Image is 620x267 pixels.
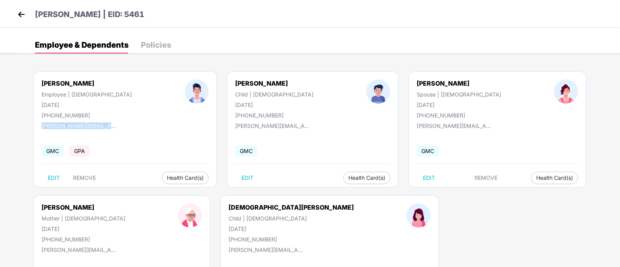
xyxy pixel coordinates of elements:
button: EDIT [417,172,441,184]
button: Health Card(s) [162,172,209,184]
span: REMOVE [73,175,96,181]
span: GMC [417,145,439,157]
div: [PERSON_NAME] [235,79,313,87]
span: EDIT [423,175,435,181]
div: [PERSON_NAME] [42,79,132,87]
span: REMOVE [475,175,498,181]
img: back [16,9,27,20]
span: GPA [69,145,90,157]
div: [PERSON_NAME] [42,203,125,211]
div: [DATE] [229,226,354,232]
div: [PHONE_NUMBER] [42,112,132,119]
span: Health Card(s) [536,176,573,180]
div: [PERSON_NAME] [417,79,501,87]
span: GMC [235,145,257,157]
div: [PERSON_NAME][EMAIL_ADDRESS][DOMAIN_NAME] [42,246,119,253]
div: [PERSON_NAME][EMAIL_ADDRESS][DOMAIN_NAME] [235,122,313,129]
img: profileImage [185,79,209,103]
div: Spouse | [DEMOGRAPHIC_DATA] [417,91,501,98]
span: EDIT [241,175,253,181]
span: GMC [42,145,64,157]
div: [PERSON_NAME][EMAIL_ADDRESS][DOMAIN_NAME] [42,122,119,129]
button: REMOVE [469,172,504,184]
button: Health Card(s) [531,172,578,184]
div: Policies [141,41,171,49]
img: profileImage [366,79,390,103]
div: [DATE] [42,102,132,108]
div: [PERSON_NAME][EMAIL_ADDRESS][DOMAIN_NAME] [417,122,494,129]
div: Mother | [DEMOGRAPHIC_DATA] [42,215,125,222]
div: [PHONE_NUMBER] [42,236,125,243]
div: Employee & Dependents [35,41,128,49]
span: Health Card(s) [348,176,385,180]
img: profileImage [407,203,431,227]
img: profileImage [554,79,578,103]
div: [PHONE_NUMBER] [417,112,501,119]
p: [PERSON_NAME] | EID: 5461 [35,9,144,21]
div: Child | [DEMOGRAPHIC_DATA] [235,91,313,98]
div: Employee | [DEMOGRAPHIC_DATA] [42,91,132,98]
button: EDIT [235,172,260,184]
div: [PHONE_NUMBER] [229,236,354,243]
button: Health Card(s) [343,172,390,184]
div: [DATE] [235,102,313,108]
div: [DATE] [42,226,125,232]
div: [DEMOGRAPHIC_DATA][PERSON_NAME] [229,203,354,211]
button: REMOVE [67,172,102,184]
span: Health Card(s) [167,176,204,180]
span: EDIT [48,175,60,181]
img: profileImage [178,203,202,227]
div: Child | [DEMOGRAPHIC_DATA] [229,215,354,222]
div: [PERSON_NAME][EMAIL_ADDRESS][DOMAIN_NAME] [229,246,306,253]
div: [DATE] [417,102,501,108]
div: [PHONE_NUMBER] [235,112,313,119]
button: EDIT [42,172,66,184]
